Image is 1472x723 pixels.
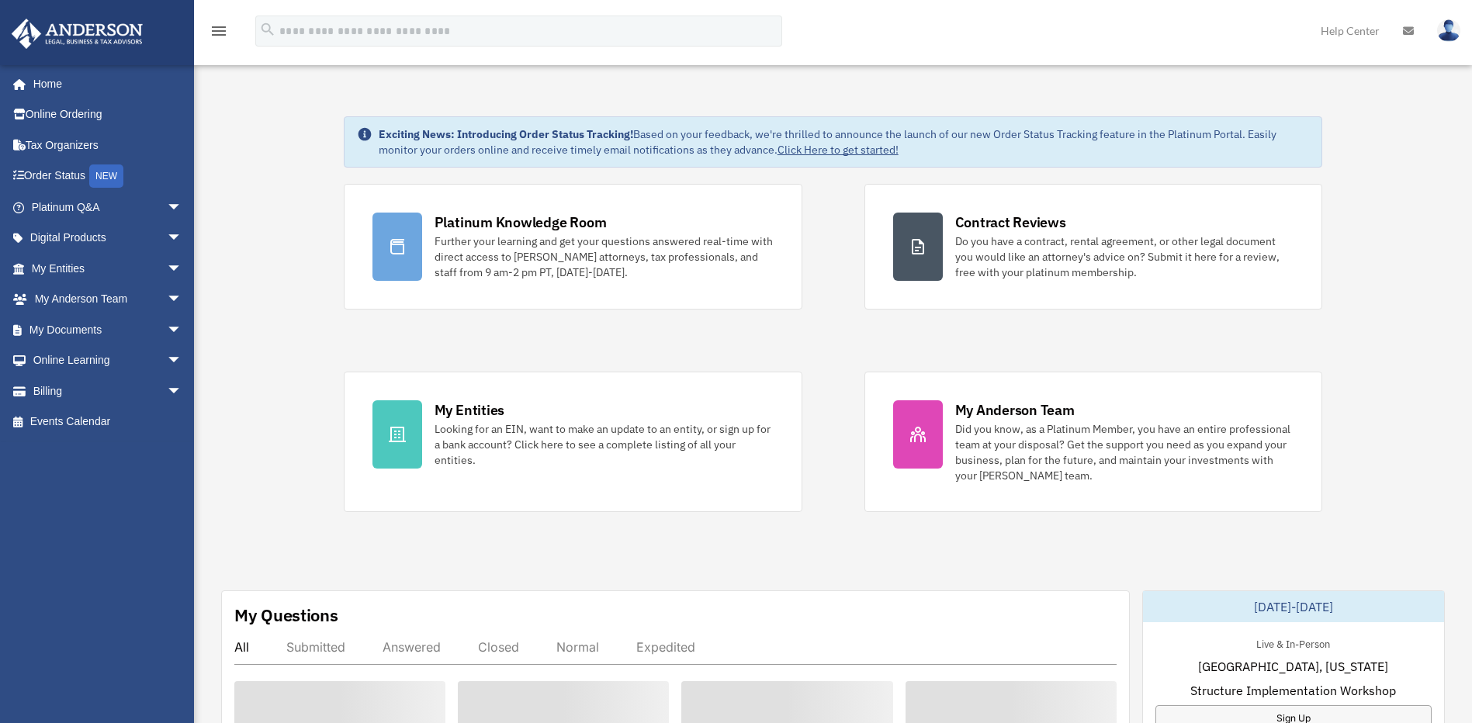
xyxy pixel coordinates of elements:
[167,223,198,254] span: arrow_drop_down
[1190,681,1396,700] span: Structure Implementation Workshop
[435,421,774,468] div: Looking for an EIN, want to make an update to an entity, or sign up for a bank account? Click her...
[167,314,198,346] span: arrow_drop_down
[864,372,1323,512] a: My Anderson Team Did you know, as a Platinum Member, you have an entire professional team at your...
[286,639,345,655] div: Submitted
[1244,635,1342,651] div: Live & In-Person
[210,22,228,40] i: menu
[234,639,249,655] div: All
[636,639,695,655] div: Expedited
[11,192,206,223] a: Platinum Q&Aarrow_drop_down
[7,19,147,49] img: Anderson Advisors Platinum Portal
[234,604,338,627] div: My Questions
[955,234,1294,280] div: Do you have a contract, rental agreement, or other legal document you would like an attorney's ad...
[344,372,802,512] a: My Entities Looking for an EIN, want to make an update to an entity, or sign up for a bank accoun...
[167,345,198,377] span: arrow_drop_down
[167,284,198,316] span: arrow_drop_down
[11,314,206,345] a: My Documentsarrow_drop_down
[379,127,633,141] strong: Exciting News: Introducing Order Status Tracking!
[11,253,206,284] a: My Entitiesarrow_drop_down
[556,639,599,655] div: Normal
[955,421,1294,483] div: Did you know, as a Platinum Member, you have an entire professional team at your disposal? Get th...
[478,639,519,655] div: Closed
[210,27,228,40] a: menu
[167,192,198,223] span: arrow_drop_down
[11,406,206,438] a: Events Calendar
[259,21,276,38] i: search
[11,345,206,376] a: Online Learningarrow_drop_down
[167,253,198,285] span: arrow_drop_down
[955,400,1075,420] div: My Anderson Team
[11,284,206,315] a: My Anderson Teamarrow_drop_down
[435,234,774,280] div: Further your learning and get your questions answered real-time with direct access to [PERSON_NAM...
[89,164,123,188] div: NEW
[167,375,198,407] span: arrow_drop_down
[11,99,206,130] a: Online Ordering
[435,400,504,420] div: My Entities
[11,161,206,192] a: Order StatusNEW
[778,143,899,157] a: Click Here to get started!
[435,213,607,232] div: Platinum Knowledge Room
[1198,657,1388,676] span: [GEOGRAPHIC_DATA], [US_STATE]
[864,184,1323,310] a: Contract Reviews Do you have a contract, rental agreement, or other legal document you would like...
[344,184,802,310] a: Platinum Knowledge Room Further your learning and get your questions answered real-time with dire...
[383,639,441,655] div: Answered
[11,375,206,406] a: Billingarrow_drop_down
[1437,19,1460,42] img: User Pic
[11,223,206,254] a: Digital Productsarrow_drop_down
[955,213,1066,232] div: Contract Reviews
[11,68,198,99] a: Home
[379,126,1310,157] div: Based on your feedback, we're thrilled to announce the launch of our new Order Status Tracking fe...
[1143,591,1444,622] div: [DATE]-[DATE]
[11,130,206,161] a: Tax Organizers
